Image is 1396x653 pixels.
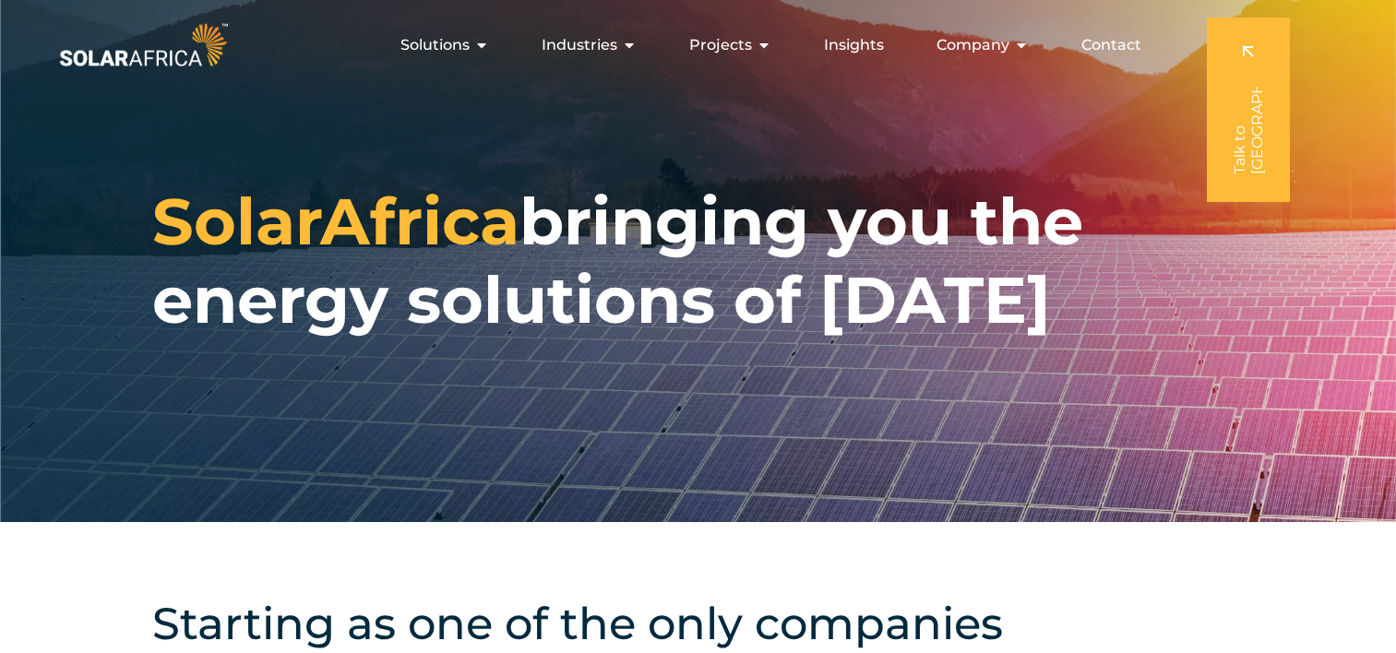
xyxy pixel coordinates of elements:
span: Solutions [400,34,470,56]
span: Company [937,34,1009,56]
span: Industries [542,34,617,56]
h1: bringing you the energy solutions of [DATE] [152,183,1244,339]
a: Contact [1081,34,1141,56]
div: Menu Toggle [232,27,1156,64]
span: Projects [689,34,752,56]
a: Insights [824,34,884,56]
nav: Menu [232,27,1156,64]
span: SolarAfrica [152,182,519,261]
